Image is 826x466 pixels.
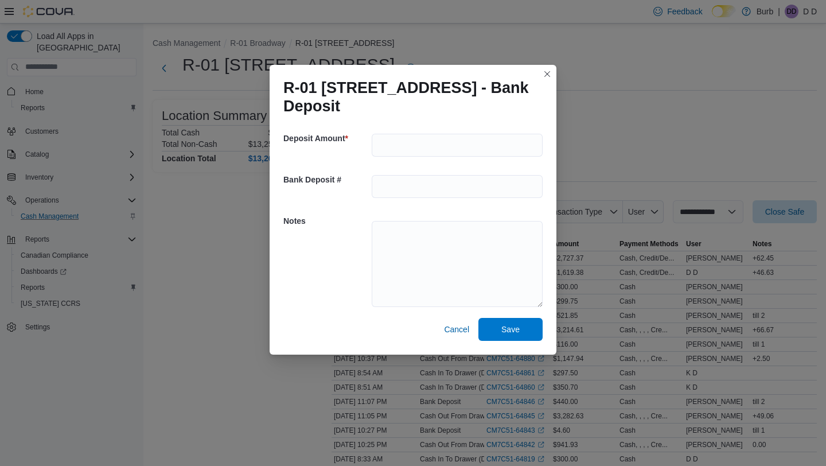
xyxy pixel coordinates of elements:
button: Closes this modal window [540,67,554,81]
h5: Deposit Amount [283,127,369,150]
h5: Bank Deposit # [283,168,369,191]
h5: Notes [283,209,369,232]
h1: R-01 [STREET_ADDRESS] - Bank Deposit [283,79,533,115]
span: Save [501,324,520,335]
button: Save [478,318,543,341]
span: Cancel [444,324,469,335]
button: Cancel [439,318,474,341]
